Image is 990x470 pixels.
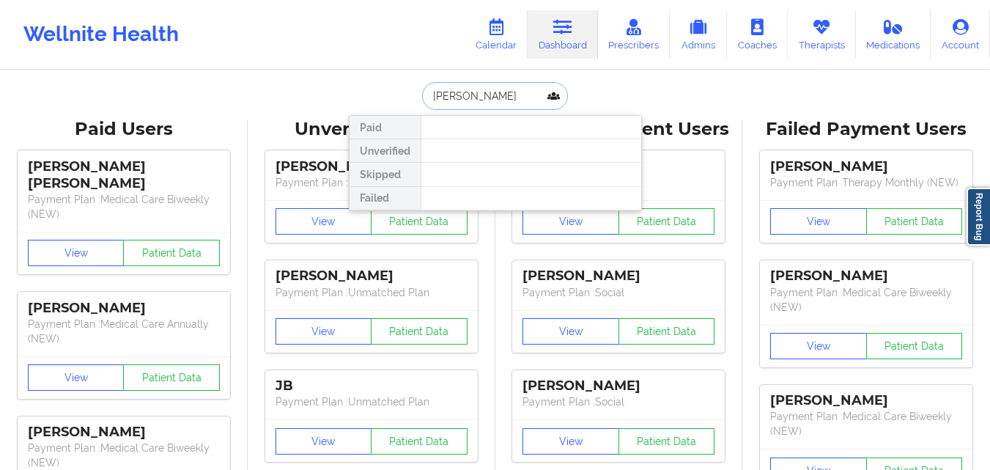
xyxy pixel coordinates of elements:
button: View [770,208,867,235]
button: Patient Data [371,428,468,455]
div: Failed [350,187,421,210]
p: Payment Plan : Medical Care Biweekly (NEW) [770,285,962,315]
a: Report Bug [967,188,990,246]
div: [PERSON_NAME] [770,158,962,175]
a: Calendar [465,10,528,59]
div: [PERSON_NAME] [PERSON_NAME] [28,158,220,192]
button: View [276,318,372,345]
p: Payment Plan : Unmatched Plan [276,175,468,190]
p: Payment Plan : Medical Care Annually (NEW) [28,317,220,346]
p: Payment Plan : Unmatched Plan [276,285,468,300]
div: Failed Payment Users [753,118,980,141]
button: View [28,240,125,266]
a: Prescribers [598,10,671,59]
div: JB [276,378,468,394]
button: View [770,333,867,359]
div: [PERSON_NAME] [770,268,962,284]
button: View [522,428,619,455]
div: [PERSON_NAME] [276,158,468,175]
button: View [28,364,125,391]
a: Coaches [727,10,788,59]
button: View [522,318,619,345]
div: [PERSON_NAME] [522,378,714,394]
div: [PERSON_NAME] [28,300,220,317]
div: [PERSON_NAME] [770,392,962,409]
button: Patient Data [123,364,220,391]
a: Medications [856,10,931,59]
div: [PERSON_NAME] [276,268,468,284]
button: View [276,208,372,235]
button: View [276,428,372,455]
button: Patient Data [123,240,220,266]
div: [PERSON_NAME] [522,268,714,284]
button: Patient Data [618,208,715,235]
div: Paid [350,116,421,139]
p: Payment Plan : Medical Care Biweekly (NEW) [28,192,220,221]
button: Patient Data [618,318,715,345]
button: Patient Data [371,208,468,235]
a: Dashboard [528,10,598,59]
a: Account [931,10,990,59]
button: View [522,208,619,235]
button: Patient Data [618,428,715,455]
p: Payment Plan : Social [522,285,714,300]
a: Therapists [788,10,856,59]
p: Payment Plan : Social [522,394,714,409]
div: Unverified Users [258,118,485,141]
div: Skipped [350,163,421,186]
p: Payment Plan : Unmatched Plan [276,394,468,409]
div: Unverified [350,139,421,163]
p: Payment Plan : Therapy Monthly (NEW) [770,175,962,190]
button: Patient Data [371,318,468,345]
a: Admins [670,10,727,59]
p: Payment Plan : Medical Care Biweekly (NEW) [28,441,220,470]
button: Patient Data [866,333,963,359]
button: Patient Data [866,208,963,235]
div: [PERSON_NAME] [28,424,220,441]
div: Paid Users [10,118,237,141]
p: Payment Plan : Medical Care Biweekly (NEW) [770,409,962,438]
